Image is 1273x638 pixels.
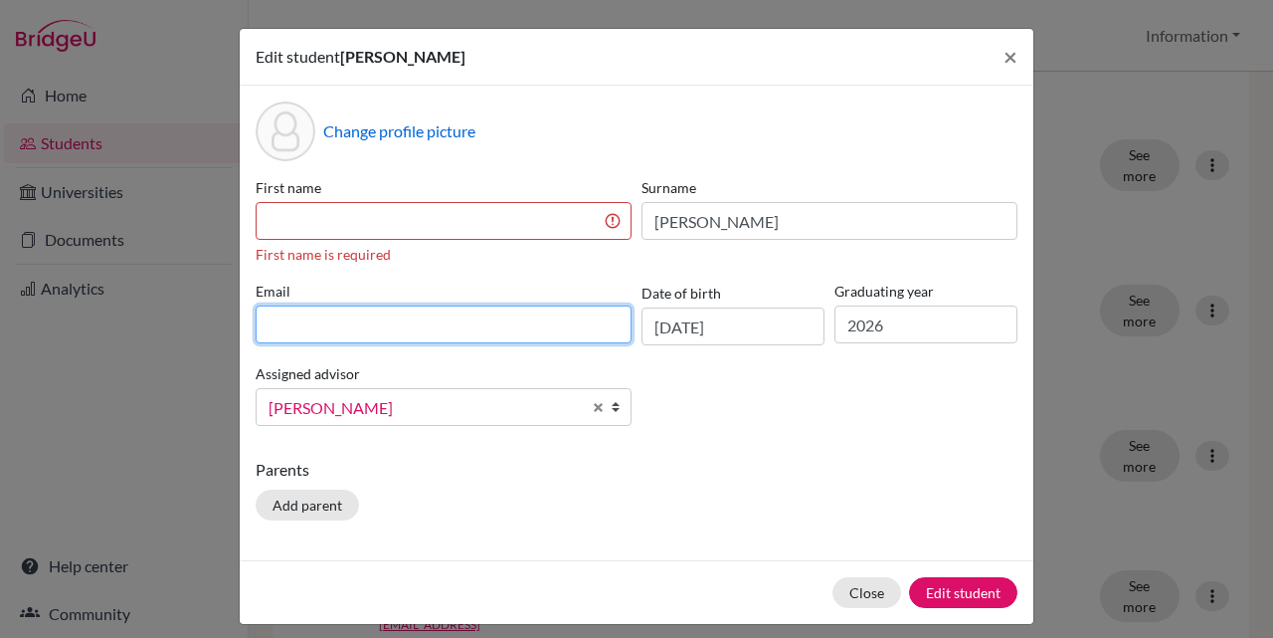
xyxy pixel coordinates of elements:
label: First name [256,177,632,198]
span: [PERSON_NAME] [340,47,465,66]
span: Edit student [256,47,340,66]
label: Graduating year [834,281,1017,302]
label: Date of birth [641,283,721,304]
label: Assigned advisor [256,363,360,384]
span: [PERSON_NAME] [269,395,581,421]
button: Close [832,577,901,608]
span: × [1003,42,1017,71]
label: Surname [641,177,1017,198]
button: Close [988,29,1033,85]
p: Parents [256,458,1017,482]
label: Email [256,281,632,302]
button: Add parent [256,490,359,521]
div: Profile picture [256,102,315,161]
button: Edit student [909,577,1017,608]
div: First name is required [256,244,632,265]
input: dd/mm/yyyy [641,308,824,345]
